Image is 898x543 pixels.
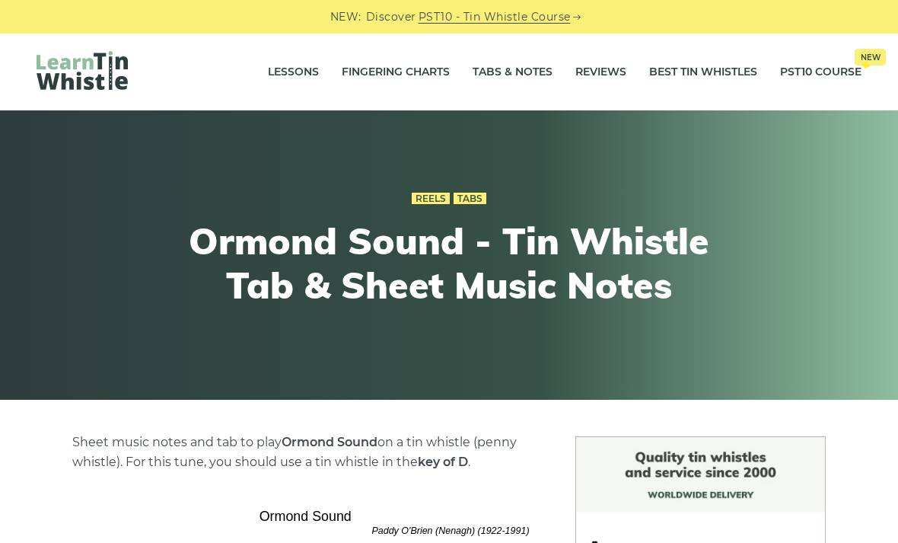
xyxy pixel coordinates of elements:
[855,49,886,65] span: New
[282,435,377,449] strong: Ormond Sound
[454,193,486,205] a: Tabs
[412,193,450,205] a: Reels
[473,53,552,91] a: Tabs & Notes
[37,51,128,90] img: LearnTinWhistle.com
[418,455,468,469] strong: key of D
[169,219,729,307] h1: Ormond Sound - Tin Whistle Tab & Sheet Music Notes
[780,53,861,91] a: PST10 CourseNew
[649,53,757,91] a: Best Tin Whistles
[342,53,450,91] a: Fingering Charts
[575,53,626,91] a: Reviews
[72,433,538,472] p: Sheet music notes and tab to play on a tin whistle (penny whistle). For this tune, you should use...
[268,53,319,91] a: Lessons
